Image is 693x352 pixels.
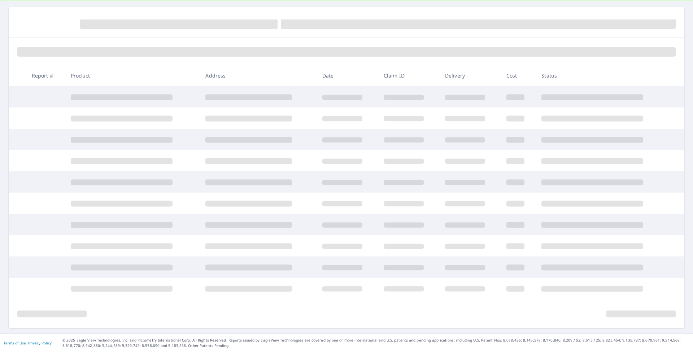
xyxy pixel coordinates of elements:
th: Product [65,65,200,86]
th: Address [200,65,316,86]
p: | [4,341,52,345]
th: Delivery [439,65,501,86]
a: Privacy Policy [28,340,52,346]
th: Date [317,65,378,86]
p: © 2025 Eagle View Technologies, Inc. and Pictometry International Corp. All Rights Reserved. Repo... [62,338,689,348]
th: Report # [26,65,65,86]
th: Claim ID [378,65,439,86]
th: Status [536,65,671,86]
a: Terms of Use [4,340,26,346]
th: Cost [501,65,536,86]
